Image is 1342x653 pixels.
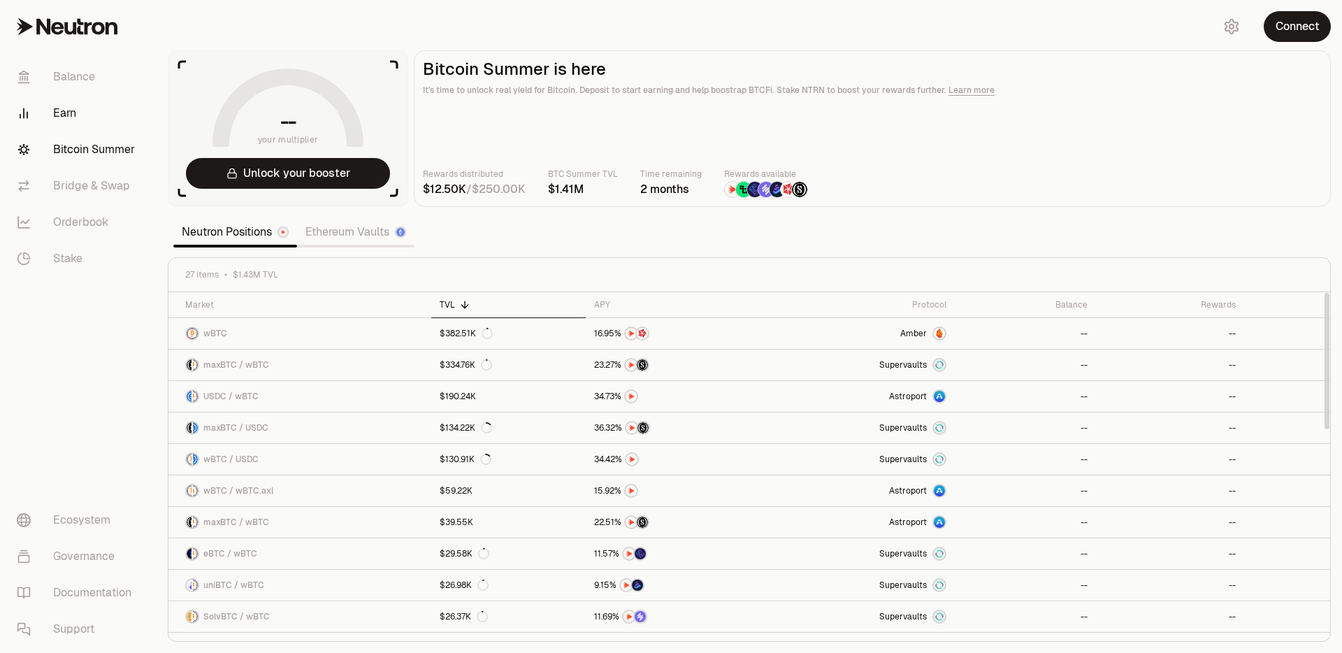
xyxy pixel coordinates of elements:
a: $382.51K [431,318,585,349]
button: NTRNStructured Points [594,358,762,372]
a: Balance [6,59,151,95]
img: NTRN [725,182,740,197]
button: NTRN [594,452,762,466]
img: Lombard Lux [736,182,751,197]
a: NTRNStructured Points [586,350,770,380]
a: maxBTC LogoUSDC LogomaxBTC / USDC [168,412,431,443]
img: Solv Points [758,182,774,197]
a: -- [955,444,1097,475]
div: Balance [963,299,1088,310]
img: wBTC Logo [193,517,198,528]
a: $59.22K [431,475,585,506]
a: wBTC LogowBTC.axl LogowBTC / wBTC.axl [168,475,431,506]
img: Mars Fragments [637,328,648,339]
a: Astroport [770,507,955,538]
a: -- [1096,350,1243,380]
img: wBTC Logo [193,611,198,622]
img: EtherFi Points [747,182,763,197]
span: Supervaults [879,359,927,371]
img: Structured Points [637,517,648,528]
a: -- [1096,444,1243,475]
div: Rewards [1104,299,1235,310]
div: $26.98K [440,580,489,591]
button: Unlock your booster [186,158,390,189]
a: -- [1096,318,1243,349]
img: maxBTC Logo [187,359,192,371]
img: Structured Points [637,359,648,371]
a: SupervaultsSupervaults [770,412,955,443]
p: Time remaining [640,167,702,181]
a: $334.76K [431,350,585,380]
span: wBTC / USDC [203,454,259,465]
h2: Bitcoin Summer is here [423,59,1322,79]
a: Earn [6,95,151,131]
a: USDC LogowBTC LogoUSDC / wBTC [168,381,431,412]
img: wBTC Logo [193,359,198,371]
a: Ethereum Vaults [297,218,414,246]
div: TVL [440,299,577,310]
a: -- [955,475,1097,506]
img: Supervaults [934,359,945,371]
span: Supervaults [879,454,927,465]
img: NTRN [626,391,637,402]
h1: -- [280,110,296,133]
p: BTC Summer TVL [548,167,618,181]
a: Neutron Positions [173,218,297,246]
img: NTRN [626,454,637,465]
span: uniBTC / wBTC [203,580,264,591]
a: maxBTC LogowBTC LogomaxBTC / wBTC [168,507,431,538]
a: Astroport [770,381,955,412]
a: Bridge & Swap [6,168,151,204]
a: -- [1096,381,1243,412]
a: -- [955,570,1097,601]
a: SupervaultsSupervaults [770,570,955,601]
div: Market [185,299,423,310]
div: $134.22K [440,422,492,433]
a: NTRN [586,475,770,506]
img: maxBTC Logo [187,517,192,528]
img: Bedrock Diamonds [770,182,785,197]
img: USDC Logo [193,422,198,433]
a: -- [1096,601,1243,632]
a: -- [955,601,1097,632]
a: NTRNStructured Points [586,412,770,443]
div: $334.76K [440,359,492,371]
div: Protocol [779,299,946,310]
a: NTRNEtherFi Points [586,538,770,569]
img: USDC Logo [187,391,192,402]
a: -- [955,412,1097,443]
img: Supervaults [934,548,945,559]
span: wBTC [203,328,227,339]
img: Supervaults [934,422,945,433]
button: NTRNBedrock Diamonds [594,578,762,592]
a: NTRNMars Fragments [586,318,770,349]
button: NTRNMars Fragments [594,326,762,340]
a: wBTC LogoUSDC LogowBTC / USDC [168,444,431,475]
img: NTRN [623,548,635,559]
a: $29.58K [431,538,585,569]
span: your multiplier [258,133,319,147]
p: Rewards distributed [423,167,526,181]
button: NTRNStructured Points [594,515,762,529]
a: Documentation [6,575,151,611]
img: NTRN [626,359,637,371]
div: 2 months [640,181,702,198]
img: Supervaults [934,580,945,591]
img: wBTC Logo [193,391,198,402]
span: Astroport [889,485,927,496]
a: Orderbook [6,204,151,241]
div: $26.37K [440,611,488,622]
a: Governance [6,538,151,575]
div: $382.51K [440,328,493,339]
a: -- [955,538,1097,569]
a: uniBTC LogowBTC LogouniBTC / wBTC [168,570,431,601]
div: $39.55K [440,517,473,528]
div: $190.24K [440,391,476,402]
a: Learn more [948,85,995,96]
img: NTRN [623,611,635,622]
p: Rewards available [724,167,808,181]
span: $1.43M TVL [233,269,278,280]
div: / [423,181,526,198]
img: uniBTC Logo [187,580,192,591]
a: Ecosystem [6,502,151,538]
